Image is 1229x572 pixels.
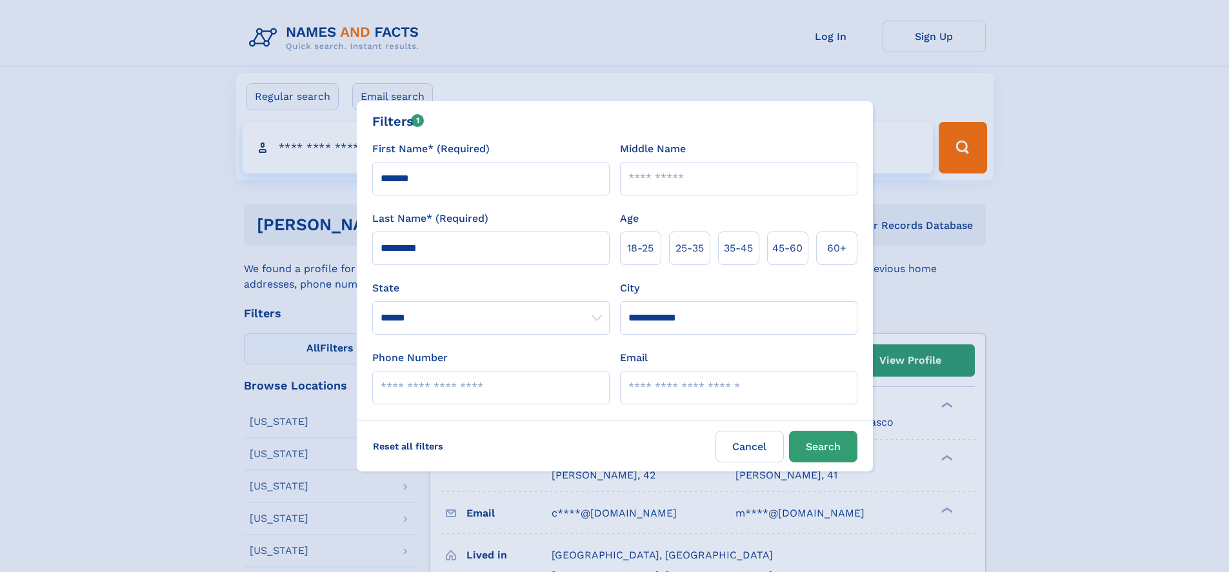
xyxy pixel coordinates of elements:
[789,431,857,462] button: Search
[372,350,448,366] label: Phone Number
[620,350,648,366] label: Email
[724,241,753,256] span: 35‑45
[715,431,784,462] label: Cancel
[620,211,639,226] label: Age
[620,141,686,157] label: Middle Name
[372,141,490,157] label: First Name* (Required)
[772,241,803,256] span: 45‑60
[372,112,425,131] div: Filters
[627,241,654,256] span: 18‑25
[620,281,639,296] label: City
[365,431,452,462] label: Reset all filters
[372,281,610,296] label: State
[675,241,704,256] span: 25‑35
[827,241,846,256] span: 60+
[372,211,488,226] label: Last Name* (Required)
